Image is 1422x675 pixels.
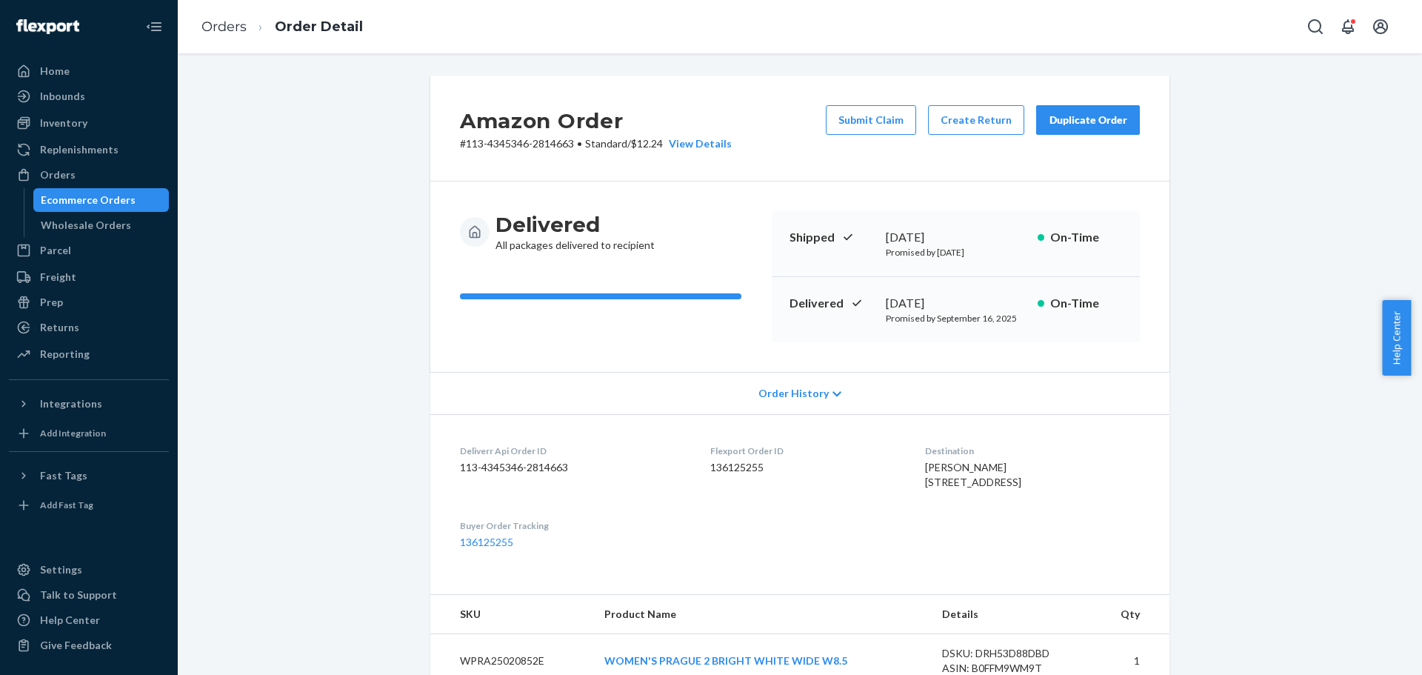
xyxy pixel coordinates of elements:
[40,638,112,653] div: Give Feedback
[886,312,1026,325] p: Promised by September 16, 2025
[41,218,131,233] div: Wholesale Orders
[41,193,136,207] div: Ecommerce Orders
[1092,595,1169,634] th: Qty
[9,84,169,108] a: Inbounds
[925,461,1021,488] span: [PERSON_NAME] [STREET_ADDRESS]
[1036,105,1140,135] button: Duplicate Order
[9,316,169,339] a: Returns
[886,246,1026,259] p: Promised by [DATE]
[9,558,169,582] a: Settings
[942,646,1081,661] div: DSKU: DRH53D88DBD
[663,136,732,151] button: View Details
[790,295,874,312] p: Delivered
[9,634,169,657] button: Give Feedback
[40,142,118,157] div: Replenishments
[40,167,76,182] div: Orders
[40,427,106,439] div: Add Integration
[40,347,90,362] div: Reporting
[9,392,169,416] button: Integrations
[710,460,902,475] dd: 136125255
[460,519,687,532] dt: Buyer Order Tracking
[9,59,169,83] a: Home
[592,595,930,634] th: Product Name
[40,499,93,511] div: Add Fast Tag
[577,137,582,150] span: •
[40,320,79,335] div: Returns
[40,396,102,411] div: Integrations
[9,583,169,607] a: Talk to Support
[40,64,70,79] div: Home
[758,386,829,401] span: Order History
[16,19,79,34] img: Flexport logo
[460,105,732,136] h2: Amazon Order
[9,138,169,162] a: Replenishments
[201,19,247,35] a: Orders
[40,588,117,602] div: Talk to Support
[1049,113,1127,127] div: Duplicate Order
[9,290,169,314] a: Prep
[9,422,169,445] a: Add Integration
[1301,12,1330,41] button: Open Search Box
[710,445,902,457] dt: Flexport Order ID
[460,460,687,475] dd: 113-4345346-2814663
[826,105,916,135] button: Submit Claim
[40,295,63,310] div: Prep
[495,211,655,253] div: All packages delivered to recipient
[9,163,169,187] a: Orders
[928,105,1024,135] button: Create Return
[190,5,375,49] ol: breadcrumbs
[9,608,169,632] a: Help Center
[9,265,169,289] a: Freight
[40,270,76,285] div: Freight
[460,536,513,548] a: 136125255
[40,613,100,628] div: Help Center
[1333,12,1363,41] button: Open notifications
[930,595,1093,634] th: Details
[9,464,169,488] button: Fast Tags
[40,562,82,577] div: Settings
[139,12,169,41] button: Close Navigation
[1050,295,1122,312] p: On-Time
[790,229,874,246] p: Shipped
[33,213,170,237] a: Wholesale Orders
[604,654,847,667] a: WOMEN'S PRAGUE 2 BRIGHT WHITE WIDE W8.5
[40,243,71,258] div: Parcel
[33,188,170,212] a: Ecommerce Orders
[9,111,169,135] a: Inventory
[40,116,87,130] div: Inventory
[1382,300,1411,376] button: Help Center
[495,211,655,238] h3: Delivered
[9,493,169,517] a: Add Fast Tag
[460,445,687,457] dt: Deliverr Api Order ID
[886,295,1026,312] div: [DATE]
[1366,12,1395,41] button: Open account menu
[275,19,363,35] a: Order Detail
[1050,229,1122,246] p: On-Time
[460,136,732,151] p: # 113-4345346-2814663 / $12.24
[925,445,1140,457] dt: Destination
[40,89,85,104] div: Inbounds
[9,342,169,366] a: Reporting
[585,137,627,150] span: Standard
[430,595,592,634] th: SKU
[9,239,169,262] a: Parcel
[886,229,1026,246] div: [DATE]
[40,468,87,483] div: Fast Tags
